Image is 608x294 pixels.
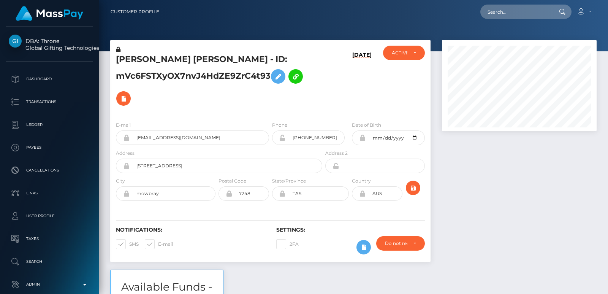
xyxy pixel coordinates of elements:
h6: [DATE] [352,52,372,112]
label: E-mail [145,239,173,249]
div: Do not require [385,240,407,246]
a: Links [6,184,93,203]
p: Cancellations [9,165,90,176]
img: MassPay Logo [16,6,83,21]
p: Ledger [9,119,90,130]
label: Address [116,150,135,157]
label: Phone [272,122,287,129]
h6: Notifications: [116,227,265,233]
label: Postal Code [218,178,246,184]
p: Links [9,188,90,199]
p: Admin [9,279,90,290]
p: User Profile [9,210,90,222]
p: Dashboard [9,73,90,85]
label: Date of Birth [352,122,381,129]
p: Transactions [9,96,90,108]
label: Country [352,178,371,184]
input: Search... [480,5,552,19]
div: ACTIVE [392,50,408,56]
a: Taxes [6,229,93,248]
a: Payees [6,138,93,157]
button: Do not require [376,236,425,251]
a: Dashboard [6,70,93,89]
img: Global Gifting Technologies Inc [9,35,22,48]
label: State/Province [272,178,306,184]
p: Taxes [9,233,90,245]
a: Transactions [6,92,93,111]
a: Ledger [6,115,93,134]
button: ACTIVE [383,46,425,60]
label: Address 2 [325,150,348,157]
label: E-mail [116,122,131,129]
p: Search [9,256,90,267]
a: Cancellations [6,161,93,180]
label: 2FA [276,239,299,249]
h6: Settings: [276,227,425,233]
p: Payees [9,142,90,153]
a: User Profile [6,207,93,226]
a: Search [6,252,93,271]
a: Admin [6,275,93,294]
h5: [PERSON_NAME] [PERSON_NAME] - ID: mVc6FSTXyOX7nvJ4HdZE9ZrC4t93 [116,54,318,110]
a: Customer Profile [111,4,159,20]
label: SMS [116,239,139,249]
span: DBA: Throne Global Gifting Technologies Inc [6,38,93,51]
label: City [116,178,125,184]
